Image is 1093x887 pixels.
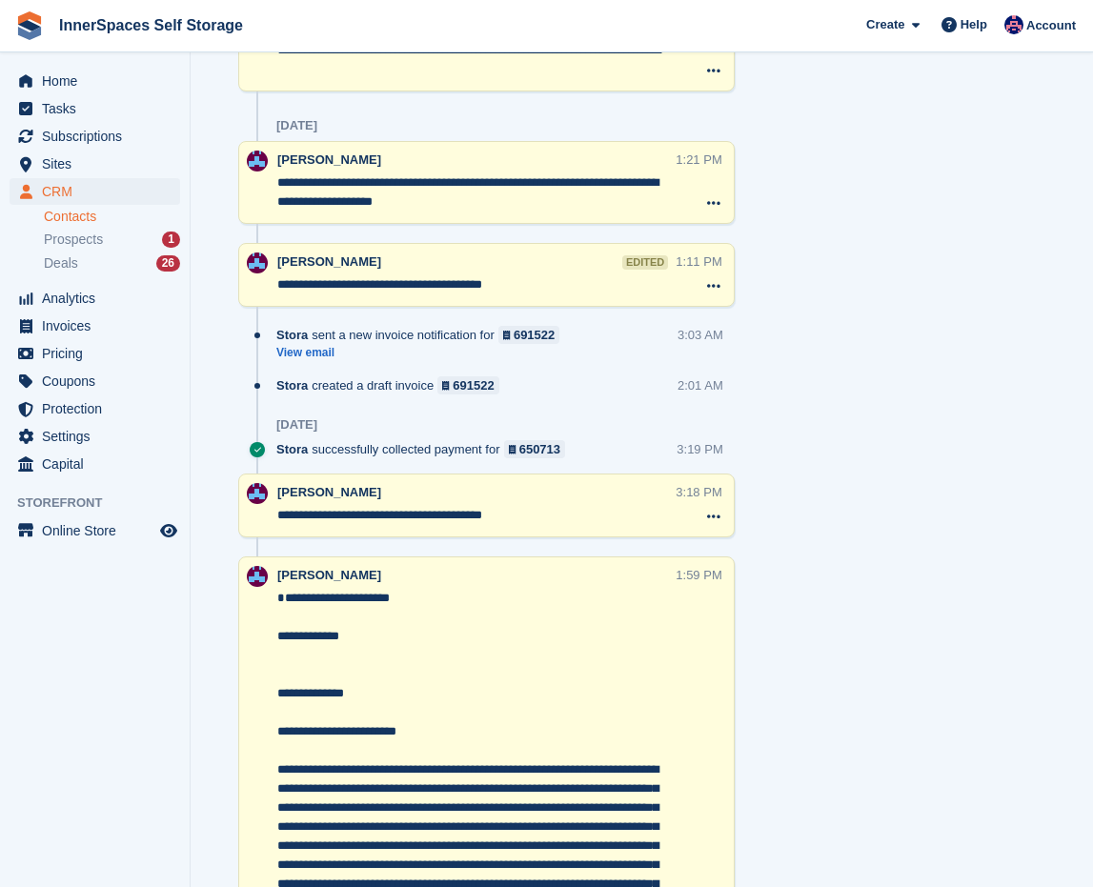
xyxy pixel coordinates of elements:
[10,340,180,367] a: menu
[276,440,575,458] div: successfully collected payment for
[10,285,180,312] a: menu
[677,440,722,458] div: 3:19 PM
[42,368,156,394] span: Coupons
[10,517,180,544] a: menu
[247,566,268,587] img: Paul Allo
[156,255,180,272] div: 26
[42,395,156,422] span: Protection
[10,95,180,122] a: menu
[42,95,156,122] span: Tasks
[276,345,569,361] a: View email
[676,483,721,501] div: 3:18 PM
[10,123,180,150] a: menu
[247,151,268,171] img: Paul Allo
[676,151,721,169] div: 1:21 PM
[10,178,180,205] a: menu
[10,368,180,394] a: menu
[277,152,381,167] span: [PERSON_NAME]
[276,118,317,133] div: [DATE]
[15,11,44,40] img: stora-icon-8386f47178a22dfd0bd8f6a31ec36ba5ce8667c1dd55bd0f319d3a0aa187defe.svg
[42,151,156,177] span: Sites
[10,395,180,422] a: menu
[10,451,180,477] a: menu
[42,312,156,339] span: Invoices
[961,15,987,34] span: Help
[676,566,721,584] div: 1:59 PM
[519,440,560,458] div: 650713
[42,451,156,477] span: Capital
[10,312,180,339] a: menu
[276,376,308,394] span: Stora
[514,326,555,344] div: 691522
[17,494,190,513] span: Storefront
[10,151,180,177] a: menu
[51,10,251,41] a: InnerSpaces Self Storage
[44,230,180,250] a: Prospects 1
[42,285,156,312] span: Analytics
[277,485,381,499] span: [PERSON_NAME]
[44,253,180,273] a: Deals 26
[42,340,156,367] span: Pricing
[42,123,156,150] span: Subscriptions
[247,252,268,273] img: Paul Allo
[44,208,180,226] a: Contacts
[453,376,494,394] div: 691522
[676,252,721,271] div: 1:11 PM
[277,254,381,269] span: [PERSON_NAME]
[42,178,156,205] span: CRM
[42,423,156,450] span: Settings
[276,440,308,458] span: Stora
[622,255,668,270] div: edited
[504,440,566,458] a: 650713
[276,326,308,344] span: Stora
[866,15,904,34] span: Create
[162,232,180,248] div: 1
[42,517,156,544] span: Online Store
[437,376,499,394] a: 691522
[10,68,180,94] a: menu
[44,231,103,249] span: Prospects
[678,326,723,344] div: 3:03 AM
[276,417,317,433] div: [DATE]
[276,376,509,394] div: created a draft invoice
[1004,15,1023,34] img: Dominic Hampson
[276,326,569,344] div: sent a new invoice notification for
[157,519,180,542] a: Preview store
[10,423,180,450] a: menu
[42,68,156,94] span: Home
[247,483,268,504] img: Paul Allo
[44,254,78,272] span: Deals
[1026,16,1076,35] span: Account
[277,568,381,582] span: [PERSON_NAME]
[498,326,560,344] a: 691522
[678,376,723,394] div: 2:01 AM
